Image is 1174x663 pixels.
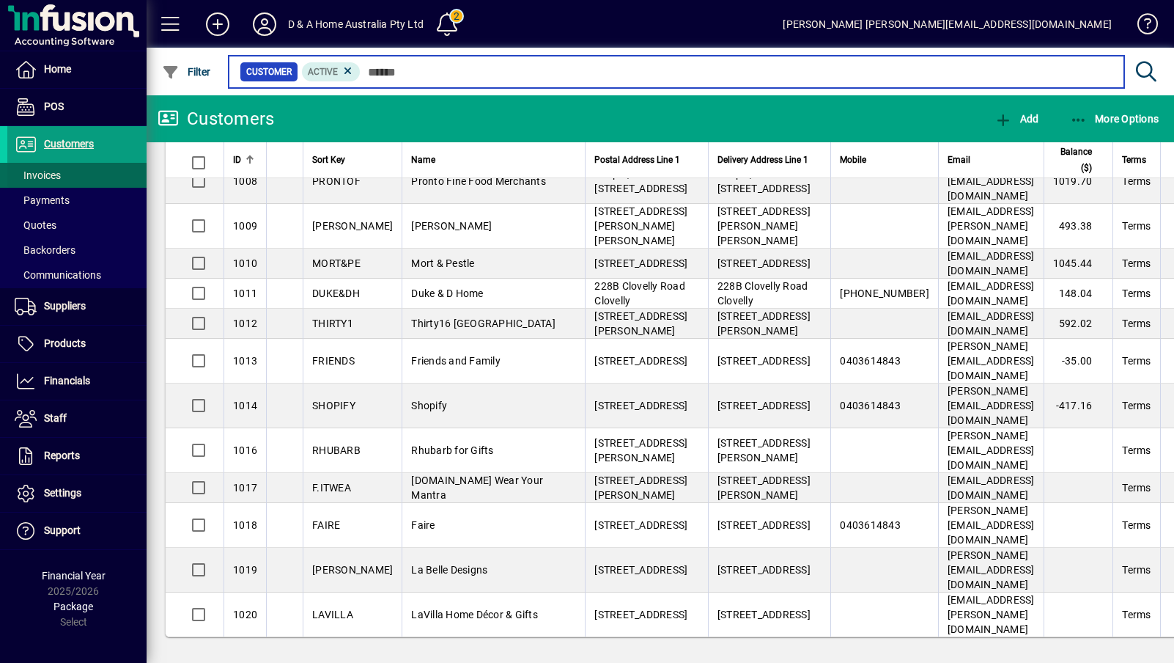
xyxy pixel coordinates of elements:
span: [PERSON_NAME][EMAIL_ADDRESS][DOMAIN_NAME] [948,505,1035,546]
span: Support [44,524,81,536]
span: Shopify [411,400,447,411]
a: Suppliers [7,288,147,325]
span: [STREET_ADDRESS][PERSON_NAME] [594,437,687,464]
span: Terms [1122,398,1151,413]
span: 1010 [233,257,257,269]
div: Name [411,152,576,168]
td: 1019.70 [1044,159,1113,204]
span: [STREET_ADDRESS] [594,400,687,411]
a: Support [7,513,147,549]
span: Active [308,67,338,77]
div: Email [948,152,1035,168]
span: 0403614843 [840,355,901,367]
span: Faire [411,519,435,531]
span: More Options [1070,113,1159,125]
span: Backorders [15,244,75,256]
span: [EMAIL_ADDRESS][DOMAIN_NAME] [948,475,1035,501]
span: SHOPIFY [312,400,355,411]
span: Terms [1122,443,1151,458]
span: Pronto Fine Food Merchants [411,175,546,187]
button: Add [194,11,241,37]
button: Profile [241,11,288,37]
span: 1018 [233,519,257,531]
a: Knowledge Base [1126,3,1156,51]
span: Terms [1122,219,1151,233]
div: ID [233,152,257,168]
span: [PERSON_NAME][EMAIL_ADDRESS][DOMAIN_NAME] [948,161,1035,202]
span: Terms [1122,174,1151,188]
span: [EMAIL_ADDRESS][PERSON_NAME][DOMAIN_NAME] [948,594,1035,635]
span: [STREET_ADDRESS][PERSON_NAME] [594,475,687,501]
span: [STREET_ADDRESS][PERSON_NAME] [717,437,811,464]
span: Payments [15,194,70,206]
span: [STREET_ADDRESS][PERSON_NAME][PERSON_NAME] [717,205,811,246]
div: [PERSON_NAME] [PERSON_NAME][EMAIL_ADDRESS][DOMAIN_NAME] [783,12,1112,36]
td: -417.16 [1044,384,1113,428]
span: THIRTY1 [312,318,353,329]
span: Reports [44,450,80,461]
span: [STREET_ADDRESS] [717,609,811,620]
span: 1012 [233,318,257,329]
span: DUKE&DH [312,287,360,299]
span: LaVilla Home Décor & Gifts [411,609,538,620]
a: POS [7,89,147,125]
span: 0403614843 [840,519,901,531]
span: LAVILLA [312,609,353,620]
td: 148.04 [1044,279,1113,309]
span: [EMAIL_ADDRESS][DOMAIN_NAME] [948,250,1035,276]
span: Friends and Family [411,355,501,367]
span: 1011 [233,287,257,299]
div: Customers [158,107,274,131]
span: [STREET_ADDRESS][PERSON_NAME] [717,475,811,501]
span: Terms [1122,563,1151,577]
td: 1045.44 [1044,249,1113,279]
span: [STREET_ADDRESS] [717,400,811,411]
span: 1014 [233,400,257,411]
span: Staff [44,412,67,424]
span: Home [44,63,71,75]
a: Settings [7,475,147,512]
span: [PERSON_NAME][EMAIL_ADDRESS][DOMAIN_NAME] [948,430,1035,471]
span: Invoices [15,169,61,181]
span: [STREET_ADDRESS][PERSON_NAME] [717,310,811,337]
span: Settings [44,487,81,499]
span: [STREET_ADDRESS] [717,519,811,531]
span: [PERSON_NAME][EMAIL_ADDRESS][DOMAIN_NAME] [948,549,1035,590]
span: [STREET_ADDRESS] [594,257,687,269]
span: [EMAIL_ADDRESS][PERSON_NAME][DOMAIN_NAME] [948,205,1035,246]
span: Terms [1122,607,1151,622]
a: Communications [7,263,147,287]
span: Terms [1122,152,1146,168]
span: Customer [246,65,292,79]
span: [STREET_ADDRESS] [594,609,687,620]
span: Terms [1122,480,1151,495]
a: Quotes [7,213,147,238]
span: PRONTOF [312,175,361,187]
mat-chip: Activation Status: Active [302,62,361,81]
span: Products [44,337,86,349]
span: Mort & Pestle [411,257,474,269]
span: 1013 [233,355,257,367]
button: Add [991,106,1042,132]
span: [STREET_ADDRESS][PERSON_NAME][PERSON_NAME] [594,205,687,246]
span: Postal Address Line 1 [594,152,680,168]
span: [PERSON_NAME] [312,220,393,232]
span: [STREET_ADDRESS] [594,519,687,531]
span: Customers [44,138,94,150]
span: F.ITWEA [312,482,351,494]
span: Name [411,152,435,168]
span: [PERSON_NAME][EMAIL_ADDRESS][DOMAIN_NAME] [948,340,1035,381]
span: [STREET_ADDRESS] [717,564,811,576]
span: FAIRE [312,519,340,531]
span: 1017 [233,482,257,494]
span: 1008 [233,175,257,187]
span: Filter [162,66,211,78]
td: 493.38 [1044,204,1113,249]
a: Products [7,326,147,362]
a: Reports [7,438,147,475]
span: [EMAIL_ADDRESS][DOMAIN_NAME] [948,310,1035,337]
div: D & A Home Australia Pty Ltd [288,12,424,36]
span: 0403614843 [840,400,901,411]
span: RHUBARB [312,444,361,456]
div: Mobile [840,152,929,168]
